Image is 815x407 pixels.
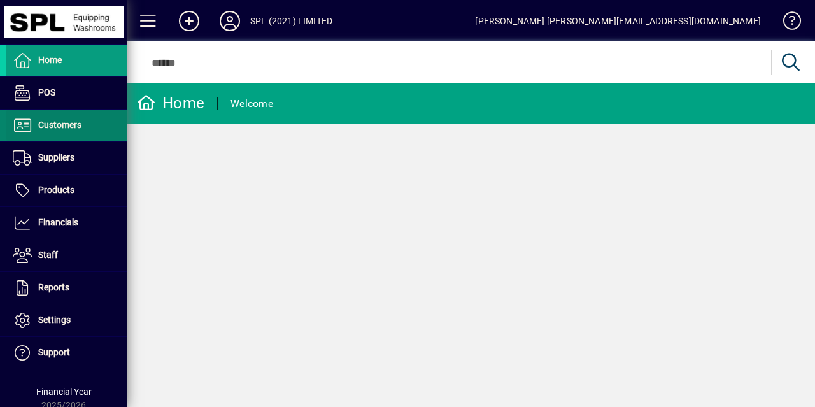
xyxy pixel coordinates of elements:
[6,304,127,336] a: Settings
[6,142,127,174] a: Suppliers
[38,315,71,325] span: Settings
[774,3,799,44] a: Knowledge Base
[38,217,78,227] span: Financials
[38,282,69,292] span: Reports
[6,175,127,206] a: Products
[38,152,74,162] span: Suppliers
[38,250,58,260] span: Staff
[209,10,250,32] button: Profile
[38,120,81,130] span: Customers
[6,272,127,304] a: Reports
[38,185,74,195] span: Products
[230,94,273,114] div: Welcome
[6,207,127,239] a: Financials
[38,55,62,65] span: Home
[36,387,92,397] span: Financial Year
[250,11,332,31] div: SPL (2021) LIMITED
[6,110,127,141] a: Customers
[38,347,70,357] span: Support
[475,11,761,31] div: [PERSON_NAME] [PERSON_NAME][EMAIL_ADDRESS][DOMAIN_NAME]
[6,239,127,271] a: Staff
[6,77,127,109] a: POS
[137,93,204,113] div: Home
[169,10,209,32] button: Add
[6,337,127,369] a: Support
[38,87,55,97] span: POS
